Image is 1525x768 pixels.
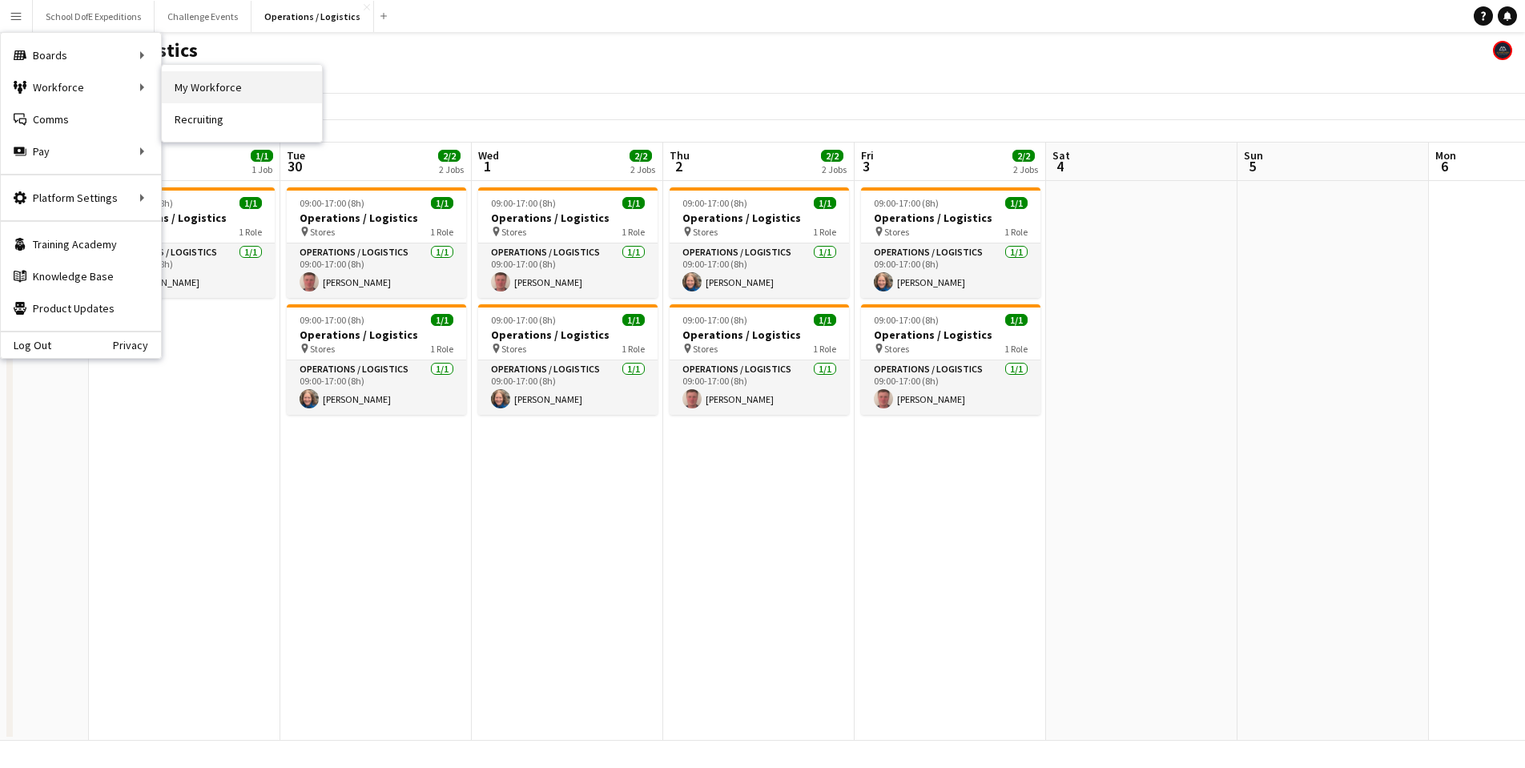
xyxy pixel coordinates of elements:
span: 1/1 [239,197,262,209]
span: 1 Role [239,226,262,238]
span: 4 [1050,157,1070,175]
app-job-card: 09:00-17:00 (8h)1/1Operations / Logistics Stores1 RoleOperations / Logistics1/109:00-17:00 (8h)[P... [287,187,466,298]
span: Stores [310,226,335,238]
h3: Operations / Logistics [287,211,466,225]
span: Fri [861,148,874,163]
app-job-card: 09:00-17:00 (8h)1/1Operations / Logistics Stores1 RoleOperations / Logistics1/109:00-17:00 (8h)[P... [861,304,1040,415]
span: 09:00-17:00 (8h) [874,314,939,326]
div: 2 Jobs [822,163,847,175]
span: 1 Role [622,226,645,238]
span: 5 [1241,157,1263,175]
app-card-role: Operations / Logistics1/109:00-17:00 (8h)[PERSON_NAME] [478,243,658,298]
app-card-role: Operations / Logistics1/109:00-17:00 (8h)[PERSON_NAME] [478,360,658,415]
span: 1/1 [431,314,453,326]
app-user-avatar: The Adventure Element [1493,41,1512,60]
div: 2 Jobs [439,163,464,175]
span: Wed [478,148,499,163]
span: 1/1 [622,197,645,209]
h3: Operations / Logistics [287,328,466,342]
span: 6 [1433,157,1456,175]
a: Knowledge Base [1,260,161,292]
span: 1 [476,157,499,175]
span: 09:00-17:00 (8h) [300,197,364,209]
app-job-card: 09:00-17:00 (8h)1/1Operations / Logistics Stores1 RoleOperations / Logistics1/109:00-17:00 (8h)[P... [670,304,849,415]
span: 1 Role [1004,226,1028,238]
span: 09:00-17:00 (8h) [300,314,364,326]
div: 2 Jobs [630,163,655,175]
span: 2/2 [438,150,461,162]
div: Pay [1,135,161,167]
span: 2 [667,157,690,175]
span: 1/1 [814,197,836,209]
span: 2/2 [1012,150,1035,162]
h3: Operations / Logistics [478,328,658,342]
span: 09:00-17:00 (8h) [491,197,556,209]
app-card-role: Operations / Logistics1/109:00-17:00 (8h)[PERSON_NAME] [670,243,849,298]
span: 1 Role [622,343,645,355]
span: 1 Role [430,343,453,355]
app-card-role: Operations / Logistics1/109:00-17:00 (8h)[PERSON_NAME] [287,243,466,298]
span: 09:00-17:00 (8h) [874,197,939,209]
a: Training Academy [1,228,161,260]
app-job-card: 09:00-17:00 (8h)1/1Operations / Logistics Stores1 RoleOperations / Logistics1/109:00-17:00 (8h)[P... [287,304,466,415]
a: My Workforce [162,71,322,103]
h3: Operations / Logistics [478,211,658,225]
span: Stores [693,226,718,238]
app-job-card: 09:00-17:00 (8h)1/1Operations / Logistics Stores1 RoleOperations / Logistics1/109:00-17:00 (8h)[P... [478,187,658,298]
app-job-card: 09:00-17:00 (8h)1/1Operations / Logistics Stores1 RoleOperations / Logistics1/109:00-17:00 (8h)[P... [95,187,275,298]
span: 2/2 [630,150,652,162]
span: 1/1 [1005,197,1028,209]
span: 1 Role [813,226,836,238]
span: Stores [884,226,909,238]
span: Thu [670,148,690,163]
button: Challenge Events [155,1,251,32]
a: Recruiting [162,103,322,135]
a: Privacy [113,339,161,352]
app-card-role: Operations / Logistics1/109:00-17:00 (8h)[PERSON_NAME] [95,243,275,298]
a: Comms [1,103,161,135]
h3: Operations / Logistics [861,211,1040,225]
span: Sat [1052,148,1070,163]
span: 2/2 [821,150,843,162]
span: Tue [287,148,305,163]
div: 2 Jobs [1013,163,1038,175]
span: 1/1 [431,197,453,209]
h3: Operations / Logistics [670,328,849,342]
span: Stores [693,343,718,355]
div: 1 Job [251,163,272,175]
span: 1/1 [814,314,836,326]
span: Sun [1244,148,1263,163]
div: Platform Settings [1,182,161,214]
span: Mon [1435,148,1456,163]
span: Stores [501,343,526,355]
span: Stores [884,343,909,355]
h3: Operations / Logistics [95,211,275,225]
app-card-role: Operations / Logistics1/109:00-17:00 (8h)[PERSON_NAME] [670,360,849,415]
span: Stores [310,343,335,355]
span: 09:00-17:00 (8h) [682,197,747,209]
span: 1 Role [430,226,453,238]
app-card-role: Operations / Logistics1/109:00-17:00 (8h)[PERSON_NAME] [287,360,466,415]
span: 3 [859,157,874,175]
app-card-role: Operations / Logistics1/109:00-17:00 (8h)[PERSON_NAME] [861,243,1040,298]
span: 09:00-17:00 (8h) [682,314,747,326]
span: Stores [501,226,526,238]
h3: Operations / Logistics [670,211,849,225]
span: 1/1 [251,150,273,162]
app-job-card: 09:00-17:00 (8h)1/1Operations / Logistics Stores1 RoleOperations / Logistics1/109:00-17:00 (8h)[P... [670,187,849,298]
app-job-card: 09:00-17:00 (8h)1/1Operations / Logistics Stores1 RoleOperations / Logistics1/109:00-17:00 (8h)[P... [861,187,1040,298]
div: Workforce [1,71,161,103]
span: 1 Role [1004,343,1028,355]
span: 30 [284,157,305,175]
span: 1 Role [813,343,836,355]
button: Operations / Logistics [251,1,374,32]
span: 09:00-17:00 (8h) [491,314,556,326]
